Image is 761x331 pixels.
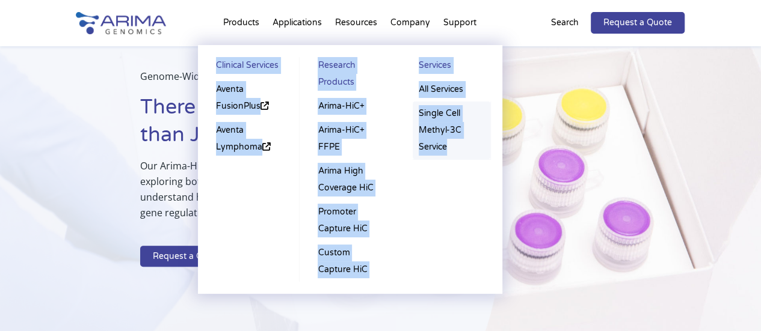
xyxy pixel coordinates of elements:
span: Structural Variant Discovery [257,229,357,240]
input: Hi-C [3,168,11,175]
a: Single Cell Methyl-3C Service [413,102,490,159]
a: Arima-HiC+ [312,94,389,118]
a: Services [413,57,490,77]
p: Genome-Wide Hi-C [140,68,440,94]
span: High Coverage Hi-C [14,198,83,209]
input: Gene Regulation [246,183,254,191]
img: Arima-Genomics-logo [76,12,166,34]
a: Arima High Coverage HiC [312,159,389,200]
span: Last name [243,1,280,11]
input: Single-Cell Methyl-3C [3,230,11,238]
a: Research Products [312,57,389,94]
input: Human Health [246,214,254,222]
a: Request a Quote [140,246,234,267]
a: Promoter Capture HiC [312,200,389,241]
a: Request a Quote [591,12,685,34]
span: Other [14,276,35,287]
input: Genome Assembly [246,168,254,175]
span: Library Prep [14,245,58,256]
p: Search [551,15,579,31]
h1: There is More to a Genome than Just Sequence [140,94,440,158]
input: Library Prep [3,246,11,254]
input: Other [246,246,254,254]
input: Hi-C for FFPE [3,214,11,222]
input: Capture Hi-C [3,183,11,191]
a: Clinical Services [210,57,288,77]
span: Genome Assembly [257,167,324,178]
p: Our Arima-HiC+ Kit provides flexible and robust solutions for exploring both genome sequence + st... [140,158,440,230]
a: Arima-HiC+ FFPE [312,118,389,159]
span: Hi-C [14,167,29,178]
span: Gene Regulation [257,183,316,193]
span: Arima Bioinformatics Platform [14,261,122,272]
input: High Coverage Hi-C [3,199,11,207]
span: What is your area of interest? [243,148,348,159]
input: Structural Variant Discovery [246,230,254,238]
a: Aventa Lymphoma [210,118,288,159]
input: Epigenetics [246,199,254,207]
span: Hi-C for FFPE [14,214,60,225]
span: Human Health [257,214,310,225]
span: Single-Cell Methyl-3C [14,229,88,240]
span: State [243,99,262,110]
span: Epigenetics [257,198,297,209]
input: Other [3,277,11,285]
a: All Services [413,77,490,102]
input: Arima Bioinformatics Platform [3,261,11,269]
a: Aventa FusionPlus [210,77,288,118]
span: Other [257,245,278,256]
span: Capture Hi-C [14,183,60,193]
a: Custom Capture HiC [312,241,389,282]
